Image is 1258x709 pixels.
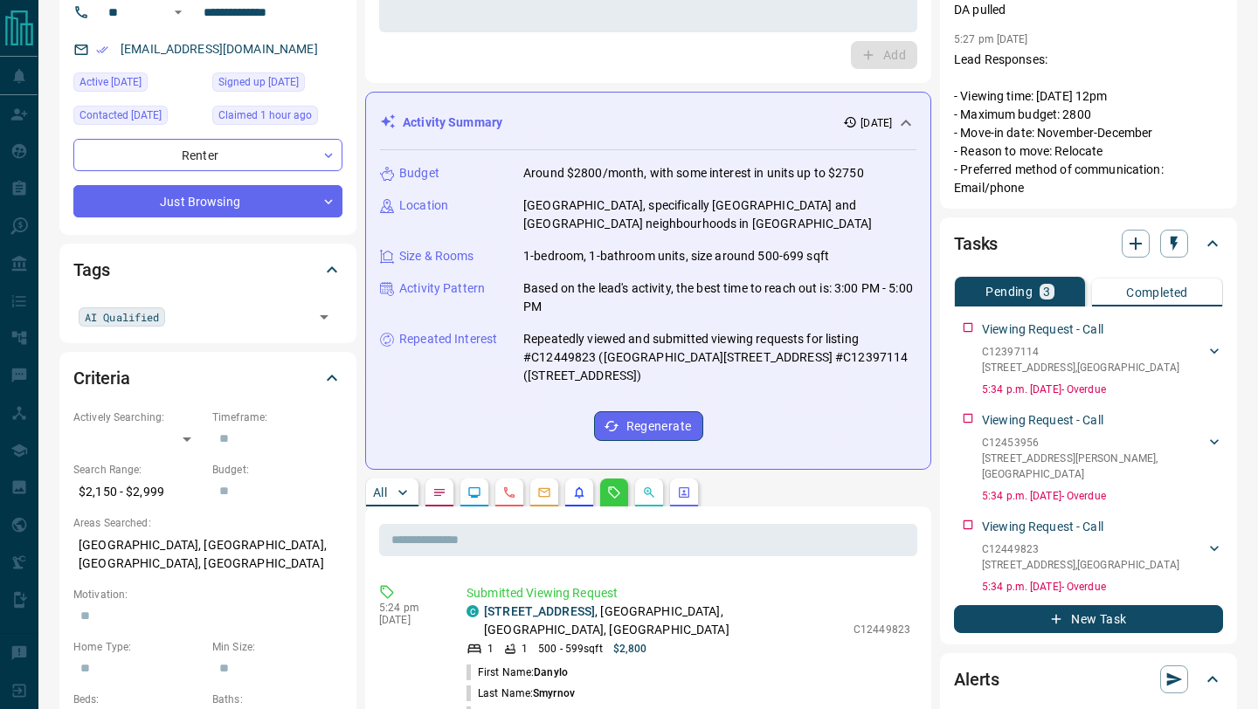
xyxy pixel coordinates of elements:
h2: Tasks [954,230,998,258]
div: C12397114[STREET_ADDRESS],[GEOGRAPHIC_DATA] [982,341,1223,379]
p: 5:27 pm [DATE] [954,33,1028,45]
a: [EMAIL_ADDRESS][DOMAIN_NAME] [121,42,318,56]
div: Tags [73,249,342,291]
p: Actively Searching: [73,410,204,425]
p: Around $2800/month, with some interest in units up to $2750 [523,164,864,182]
p: 1-bedroom, 1-bathroom units, size around 500-699 sqft [523,247,829,265]
p: Min Size: [212,639,342,655]
p: Activity Summary [403,114,502,132]
span: AI Qualified [85,308,159,326]
p: C12449823 [982,541,1179,557]
p: $2,800 [613,641,647,657]
h2: Tags [73,256,109,284]
div: Just Browsing [73,185,342,217]
p: [DATE] [861,115,892,131]
p: Size & Rooms [399,247,474,265]
svg: Listing Alerts [572,485,586,499]
span: Contacted [DATE] [79,107,162,124]
svg: Calls [502,485,516,499]
p: 1 [487,641,494,657]
p: Lead Responses: - Viewing time: [DATE] 12pm - Maximum budget: 2800 - Move-in date: November-Decem... [954,51,1223,197]
p: 5:34 p.m. [DATE] - Overdue [982,579,1223,595]
p: Pending [985,286,1033,298]
div: Alerts [954,658,1223,700]
p: Location [399,196,448,215]
p: [STREET_ADDRESS] , [GEOGRAPHIC_DATA] [982,557,1179,573]
p: [DATE] [379,614,440,626]
p: Areas Searched: [73,515,342,531]
p: Completed [1126,286,1188,299]
svg: Requests [607,485,621,499]
p: Baths: [212,692,342,707]
p: Timeframe: [212,410,342,425]
p: 1 [522,641,528,657]
p: C12453956 [982,435,1206,451]
svg: Email Verified [96,44,108,56]
p: Motivation: [73,587,342,602]
span: Signed up [DATE] [218,73,299,91]
button: New Task [954,605,1223,633]
p: Repeated Interest [399,330,497,348]
div: C12453956[STREET_ADDRESS][PERSON_NAME],[GEOGRAPHIC_DATA] [982,431,1223,485]
p: $2,150 - $2,999 [73,478,204,506]
p: 3 [1043,286,1050,298]
p: First Name: [467,664,568,680]
button: Regenerate [594,411,703,441]
div: Tue Oct 14 2025 [212,106,342,130]
p: Viewing Request - Call [982,320,1103,339]
p: [GEOGRAPHIC_DATA], [GEOGRAPHIC_DATA], [GEOGRAPHIC_DATA], [GEOGRAPHIC_DATA] [73,531,342,578]
p: Viewing Request - Call [982,518,1103,536]
div: Sat Oct 11 2025 [212,72,342,97]
p: [GEOGRAPHIC_DATA], specifically [GEOGRAPHIC_DATA] and [GEOGRAPHIC_DATA] neighbourhoods in [GEOGRA... [523,196,916,233]
div: Renter [73,139,342,171]
p: Budget: [212,462,342,478]
button: Open [168,2,189,23]
p: Home Type: [73,639,204,655]
p: All [373,486,387,499]
p: C12449823 [854,622,910,637]
span: Active [DATE] [79,73,142,91]
span: Smyrnov [533,687,575,699]
div: Criteria [73,357,342,399]
p: Budget [399,164,439,182]
span: Danylo [534,666,568,678]
svg: Opportunities [642,485,656,499]
p: [STREET_ADDRESS][PERSON_NAME] , [GEOGRAPHIC_DATA] [982,451,1206,482]
div: C12449823[STREET_ADDRESS],[GEOGRAPHIC_DATA] [982,538,1223,576]
h2: Criteria [73,364,130,392]
p: 5:34 p.m. [DATE] - Overdue [982,488,1223,504]
svg: Notes [432,485,446,499]
p: 5:24 pm [379,602,440,614]
svg: Agent Actions [677,485,691,499]
p: Activity Pattern [399,279,485,298]
span: Claimed 1 hour ago [218,107,312,124]
p: [STREET_ADDRESS] , [GEOGRAPHIC_DATA] [982,360,1179,375]
p: C12397114 [982,344,1179,360]
div: Activity Summary[DATE] [380,107,916,139]
p: Repeatedly viewed and submitted viewing requests for listing #C12449823 ([GEOGRAPHIC_DATA][STREET... [523,330,916,385]
p: Submitted Viewing Request [467,584,910,602]
p: Based on the lead's activity, the best time to reach out is: 3:00 PM - 5:00 PM [523,279,916,316]
div: condos.ca [467,605,479,617]
p: Search Range: [73,462,204,478]
button: Open [312,305,336,329]
a: [STREET_ADDRESS] [484,604,595,618]
p: Beds: [73,692,204,707]
p: Viewing Request - Call [982,411,1103,430]
svg: Lead Browsing Activity [467,485,481,499]
div: Sun Oct 12 2025 [73,72,204,97]
p: Last Name: [467,685,575,701]
div: Tasks [954,223,1223,265]
p: 5:34 p.m. [DATE] - Overdue [982,382,1223,397]
h2: Alerts [954,665,999,693]
div: Sat Oct 11 2025 [73,106,204,130]
p: , [GEOGRAPHIC_DATA], [GEOGRAPHIC_DATA], [GEOGRAPHIC_DATA] [484,602,845,639]
p: 500 - 599 sqft [538,641,602,657]
svg: Emails [537,485,551,499]
p: DA pulled [954,1,1223,19]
